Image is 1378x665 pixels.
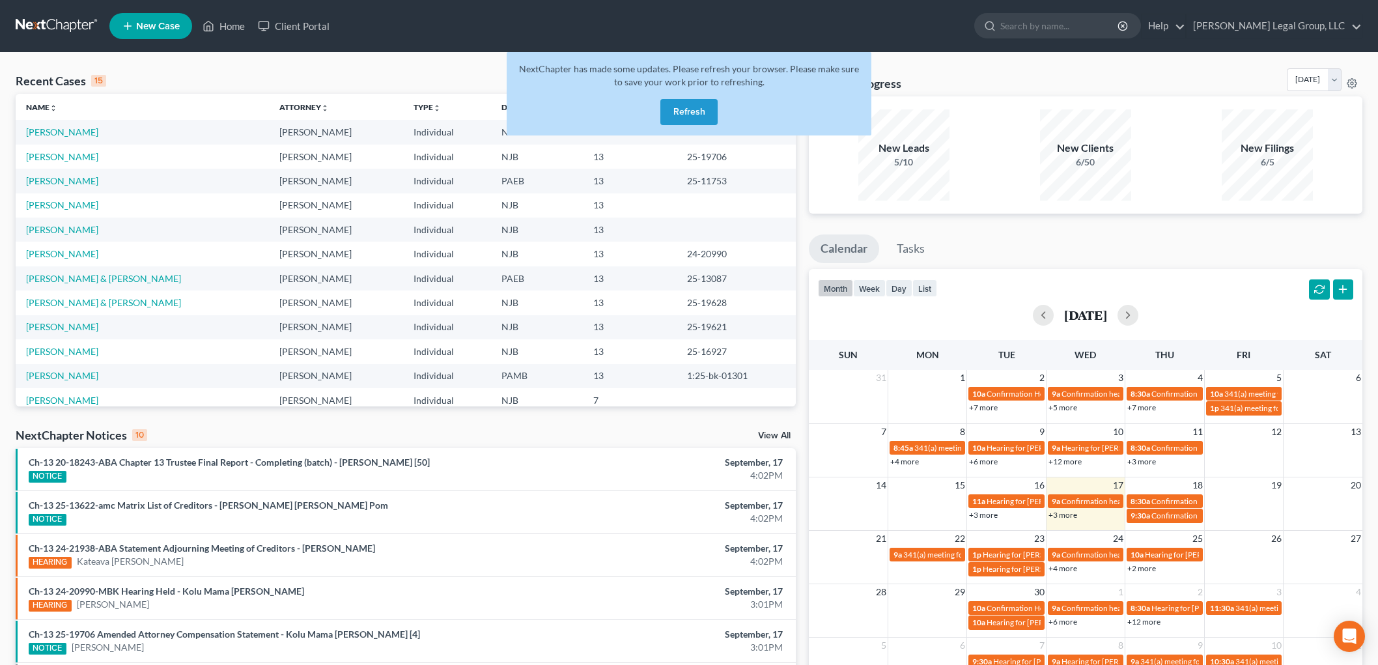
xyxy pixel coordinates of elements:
[858,156,949,169] div: 5/10
[29,457,430,468] a: Ch-13 20-18243-ABA Chapter 13 Trustee Final Report - Completing (batch) - [PERSON_NAME] [50]
[885,234,936,263] a: Tasks
[1040,156,1131,169] div: 6/50
[677,290,796,315] td: 25-19628
[583,145,677,169] td: 13
[916,349,939,360] span: Mon
[893,443,913,453] span: 8:45a
[269,364,403,388] td: [PERSON_NAME]
[1000,14,1119,38] input: Search by name...
[1052,603,1060,613] span: 9a
[91,75,106,87] div: 15
[403,315,491,339] td: Individual
[853,279,886,297] button: week
[26,370,98,381] a: [PERSON_NAME]
[29,600,72,612] div: HEARING
[29,543,375,554] a: Ch-13 24-21938-ABA Statement Adjourning Meeting of Creditors - [PERSON_NAME]
[987,389,1198,399] span: Confirmation Hearing for [PERSON_NAME] [PERSON_NAME]
[1151,496,1362,506] span: Confirmation hearing for [PERSON_NAME] [PERSON_NAME]
[491,193,583,218] td: NJB
[987,617,1088,627] span: Hearing for [PERSON_NAME]
[1196,584,1204,600] span: 2
[269,169,403,193] td: [PERSON_NAME]
[269,290,403,315] td: [PERSON_NAME]
[132,429,147,441] div: 10
[403,145,491,169] td: Individual
[540,512,783,525] div: 4:02PM
[677,266,796,290] td: 25-13087
[1117,370,1125,386] span: 3
[1210,603,1234,613] span: 11:30a
[29,557,72,569] div: HEARING
[1048,403,1077,412] a: +5 more
[1131,389,1150,399] span: 8:30a
[1196,638,1204,653] span: 9
[1131,603,1150,613] span: 8:30a
[1062,496,1209,506] span: Confirmation hearing for [PERSON_NAME]
[953,477,966,493] span: 15
[677,315,796,339] td: 25-19621
[969,510,998,520] a: +3 more
[540,555,783,568] div: 4:02PM
[26,175,98,186] a: [PERSON_NAME]
[677,339,796,363] td: 25-16927
[1349,424,1362,440] span: 13
[1127,617,1160,627] a: +12 more
[26,102,57,112] a: Nameunfold_more
[269,145,403,169] td: [PERSON_NAME]
[1151,389,1299,399] span: Confirmation hearing for [PERSON_NAME]
[959,424,966,440] span: 8
[969,457,998,466] a: +6 more
[491,388,583,412] td: NJB
[491,266,583,290] td: PAEB
[269,388,403,412] td: [PERSON_NAME]
[583,290,677,315] td: 13
[1155,349,1174,360] span: Thu
[839,349,858,360] span: Sun
[1151,603,1253,613] span: Hearing for [PERSON_NAME]
[959,638,966,653] span: 6
[433,104,441,112] i: unfold_more
[77,598,149,611] a: [PERSON_NAME]
[858,141,949,156] div: New Leads
[677,145,796,169] td: 25-19706
[983,550,1084,559] span: Hearing for [PERSON_NAME]
[875,477,888,493] span: 14
[1196,370,1204,386] span: 4
[26,151,98,162] a: [PERSON_NAME]
[660,99,718,125] button: Refresh
[1052,550,1060,559] span: 9a
[403,290,491,315] td: Individual
[1222,156,1313,169] div: 6/5
[403,120,491,144] td: Individual
[875,584,888,600] span: 28
[196,14,251,38] a: Home
[403,169,491,193] td: Individual
[890,457,919,466] a: +4 more
[1062,389,1209,399] span: Confirmation hearing for [PERSON_NAME]
[1145,550,1246,559] span: Hearing for [PERSON_NAME]
[491,145,583,169] td: NJB
[279,102,329,112] a: Attorneyunfold_more
[893,550,902,559] span: 9a
[583,266,677,290] td: 13
[269,218,403,242] td: [PERSON_NAME]
[403,218,491,242] td: Individual
[491,315,583,339] td: NJB
[1187,14,1362,38] a: [PERSON_NAME] Legal Group, LLC
[29,629,420,640] a: Ch-13 25-19706 Amended Attorney Compensation Statement - Kolu Mama [PERSON_NAME] [4]
[269,315,403,339] td: [PERSON_NAME]
[953,531,966,546] span: 22
[583,364,677,388] td: 13
[1052,389,1060,399] span: 9a
[72,641,144,654] a: [PERSON_NAME]
[26,346,98,357] a: [PERSON_NAME]
[501,102,544,112] a: Districtunfold_more
[583,242,677,266] td: 13
[269,193,403,218] td: [PERSON_NAME]
[403,364,491,388] td: Individual
[26,199,98,210] a: [PERSON_NAME]
[1062,443,1226,453] span: Hearing for [PERSON_NAME] [PERSON_NAME]
[1131,443,1150,453] span: 8:30a
[403,193,491,218] td: Individual
[29,514,66,526] div: NOTICE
